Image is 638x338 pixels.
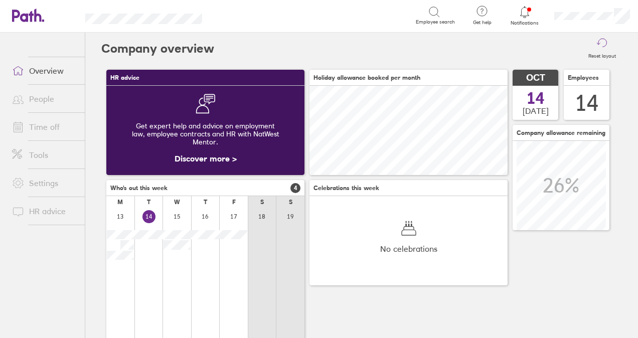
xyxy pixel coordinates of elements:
a: Overview [4,61,85,81]
div: Search [229,11,255,20]
span: Get help [466,20,499,26]
a: Time off [4,117,85,137]
div: W [174,199,180,206]
div: Get expert help and advice on employment law, employee contracts and HR with NatWest Mentor. [114,114,296,154]
label: Reset layout [582,50,622,59]
span: Who's out this week [110,185,168,192]
span: HR advice [110,74,139,81]
a: Tools [4,145,85,165]
span: Employees [568,74,599,81]
a: Discover more > [175,153,237,163]
div: T [204,199,207,206]
div: S [260,199,264,206]
span: No celebrations [380,244,437,253]
span: Holiday allowance booked per month [313,74,420,81]
div: 14 [575,90,599,116]
a: Notifications [509,5,541,26]
a: People [4,89,85,109]
div: M [117,199,123,206]
span: [DATE] [523,106,549,115]
div: T [147,199,150,206]
span: 14 [527,90,545,106]
div: F [232,199,236,206]
a: Settings [4,173,85,193]
div: S [289,199,292,206]
span: Company allowance remaining [517,129,605,136]
span: 4 [290,183,300,193]
button: Reset layout [582,33,622,65]
h2: Company overview [101,33,214,65]
span: Employee search [416,19,455,25]
a: HR advice [4,201,85,221]
span: Celebrations this week [313,185,379,192]
span: Notifications [509,20,541,26]
span: OCT [526,73,545,83]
